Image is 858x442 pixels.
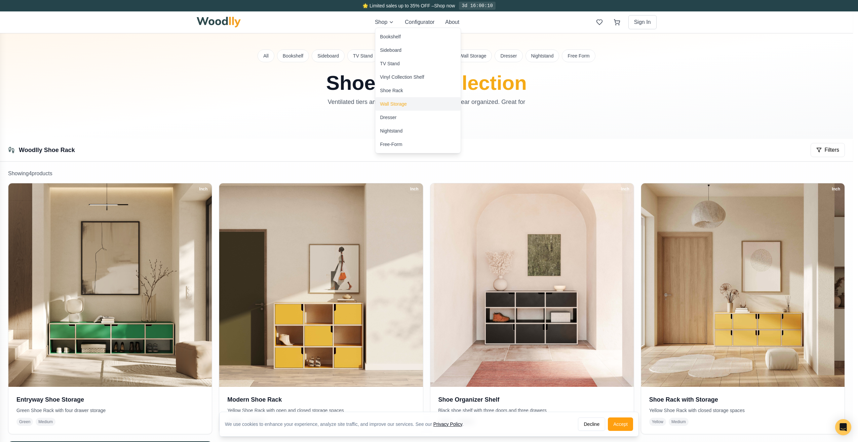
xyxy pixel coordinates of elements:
div: Nightstand [380,127,402,134]
div: Bookshelf [380,33,400,40]
div: Vinyl Collection Shelf [380,74,424,80]
div: Free-Form [380,141,402,148]
div: Shop [375,28,461,153]
div: Wall Storage [380,101,407,107]
div: Shoe Rack [380,87,403,94]
div: Dresser [380,114,396,121]
div: TV Stand [380,60,399,67]
div: Sideboard [380,47,401,53]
